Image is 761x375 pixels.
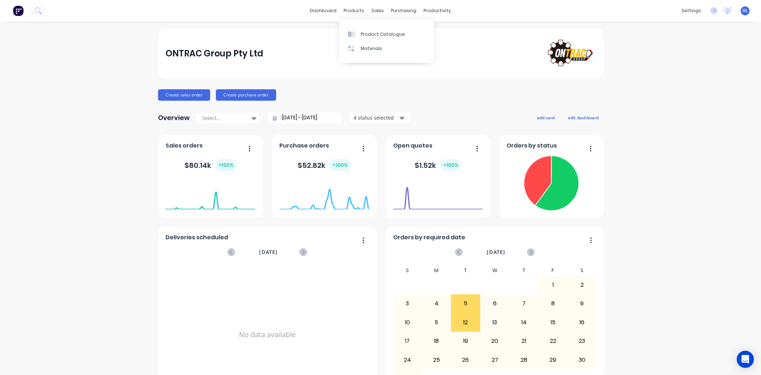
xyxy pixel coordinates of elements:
span: HL [742,7,748,14]
a: Product Catalogue [339,27,434,41]
div: 4 [422,295,451,312]
div: 18 [422,332,451,350]
img: Factory [13,5,24,16]
div: $ 80.14k [184,159,237,171]
div: 17 [393,332,422,350]
div: S [393,265,422,276]
div: Overview [158,111,190,125]
div: 6 [481,295,509,312]
img: ONTRAC Group Pty Ltd [546,37,595,70]
div: 25 [422,351,451,369]
div: 5 [451,295,480,312]
span: [DATE] [487,248,505,256]
div: M [422,265,451,276]
button: Create purchase order [216,89,276,101]
div: 4 status selected [354,114,399,121]
div: productivity [420,5,455,16]
div: 8 [539,295,567,312]
span: Orders by status [507,141,557,150]
button: edit dashboard [563,113,603,122]
div: 10 [393,314,422,331]
div: Materials [361,45,382,52]
button: add card [532,113,559,122]
div: + 100 % [330,159,351,171]
span: Orders by required date [393,233,465,242]
div: 22 [539,332,567,350]
div: 26 [451,351,480,369]
button: 4 status selected [350,112,410,123]
div: 9 [568,295,596,312]
div: + 100 % [215,159,237,171]
div: 20 [481,332,509,350]
div: 29 [539,351,567,369]
div: 3 [393,295,422,312]
div: sales [368,5,387,16]
div: $ 1.52k [415,159,461,171]
div: $ 52.82k [298,159,351,171]
div: 7 [509,295,538,312]
div: 12 [451,314,480,331]
span: Purchase orders [279,141,329,150]
div: ONTRAC Group Pty Ltd [166,46,263,61]
div: Product Catalogue [361,31,405,37]
span: Sales orders [166,141,203,150]
div: W [480,265,509,276]
div: 14 [509,314,538,331]
div: T [451,265,480,276]
div: 15 [539,314,567,331]
div: 21 [509,332,538,350]
div: 19 [451,332,480,350]
button: Create sales order [158,89,210,101]
div: 13 [481,314,509,331]
div: purchasing [387,5,420,16]
div: F [538,265,568,276]
div: S [567,265,597,276]
a: dashboard [306,5,340,16]
a: Materials [339,41,434,56]
div: 30 [568,351,596,369]
div: products [340,5,368,16]
span: Open quotes [393,141,432,150]
div: T [509,265,538,276]
div: 28 [509,351,538,369]
div: 1 [539,276,567,294]
div: 24 [393,351,422,369]
div: + 100 % [440,159,461,171]
div: 27 [481,351,509,369]
div: settings [678,5,705,16]
span: [DATE] [259,248,278,256]
div: 2 [568,276,596,294]
div: Open Intercom Messenger [737,351,754,368]
div: 16 [568,314,596,331]
div: 23 [568,332,596,350]
div: 11 [422,314,451,331]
